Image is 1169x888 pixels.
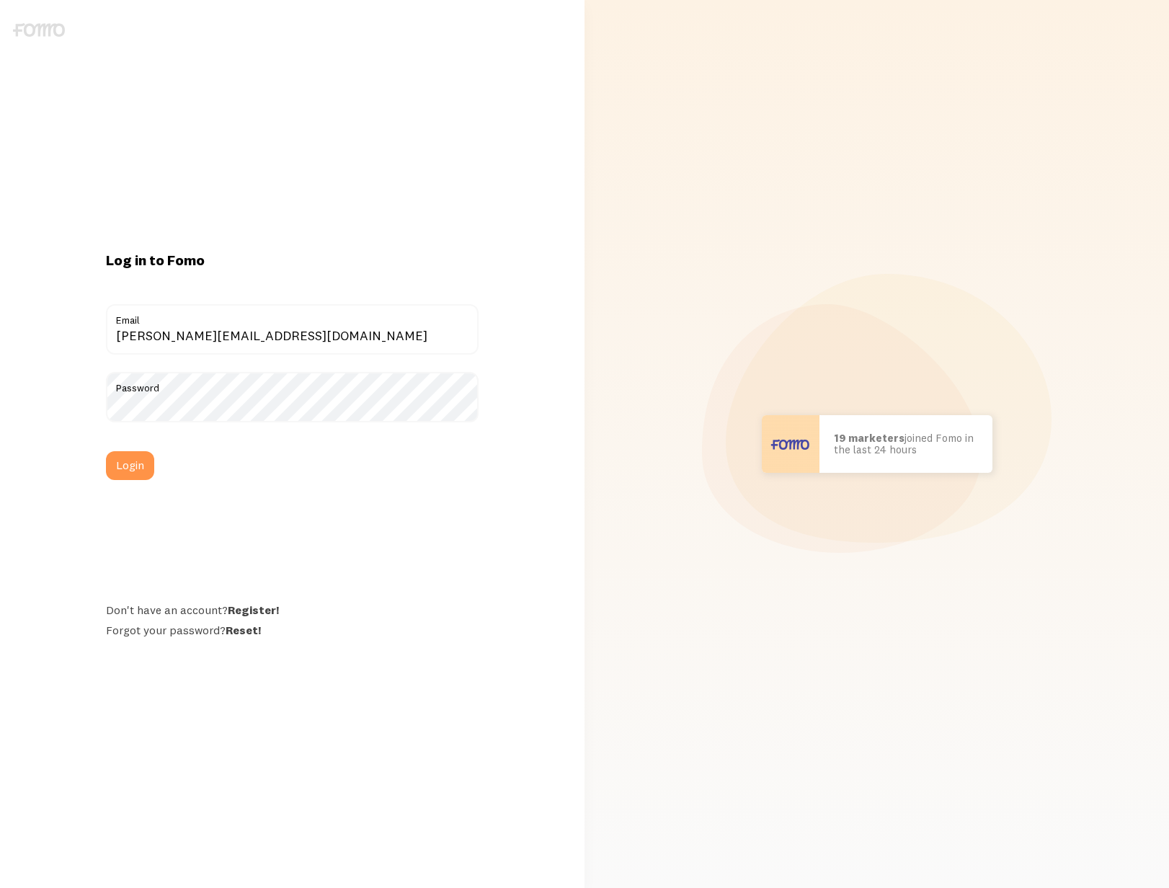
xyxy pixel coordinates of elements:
a: Reset! [226,623,261,637]
h1: Log in to Fomo [106,251,479,270]
a: Register! [228,603,279,617]
button: Login [106,451,154,480]
label: Password [106,372,479,396]
b: 19 marketers [834,431,904,445]
label: Email [106,304,479,329]
div: Don't have an account? [106,603,479,617]
div: Forgot your password? [106,623,479,637]
img: User avatar [762,415,819,473]
p: joined Fomo in the last 24 hours [834,432,978,456]
img: fomo-logo-gray-b99e0e8ada9f9040e2984d0d95b3b12da0074ffd48d1e5cb62ac37fc77b0b268.svg [13,23,65,37]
